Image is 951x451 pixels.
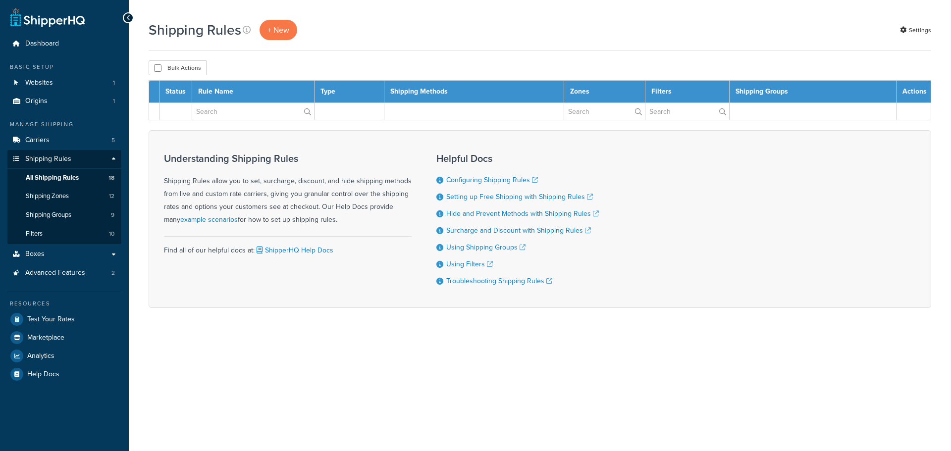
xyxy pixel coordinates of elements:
[897,81,931,103] th: Actions
[149,60,207,75] button: Bulk Actions
[25,97,48,105] span: Origins
[7,329,121,347] a: Marketplace
[314,81,384,103] th: Type
[564,103,645,120] input: Search
[446,175,538,185] a: Configuring Shipping Rules
[446,259,493,269] a: Using Filters
[7,35,121,53] a: Dashboard
[111,269,115,277] span: 2
[7,347,121,365] a: Analytics
[446,242,526,252] a: Using Shipping Groups
[26,230,43,238] span: Filters
[27,334,64,342] span: Marketplace
[7,63,121,71] div: Basic Setup
[7,264,121,282] li: Advanced Features
[730,81,897,103] th: Shipping Groups
[7,74,121,92] a: Websites 1
[900,23,931,37] a: Settings
[7,131,121,150] a: Carriers 5
[7,120,121,129] div: Manage Shipping
[25,136,50,145] span: Carriers
[645,103,729,120] input: Search
[7,225,121,243] a: Filters 10
[10,7,85,27] a: ShipperHQ Home
[109,230,114,238] span: 10
[164,153,412,226] div: Shipping Rules allow you to set, surcharge, discount, and hide shipping methods from live and cus...
[7,150,121,168] a: Shipping Rules
[7,74,121,92] li: Websites
[7,131,121,150] li: Carriers
[149,20,241,40] h1: Shipping Rules
[7,187,121,205] li: Shipping Zones
[25,250,45,258] span: Boxes
[260,20,297,40] a: + New
[111,211,114,219] span: 9
[7,225,121,243] li: Filters
[111,136,115,145] span: 5
[7,310,121,328] a: Test Your Rates
[164,236,412,257] div: Find all of our helpful docs at:
[113,97,115,105] span: 1
[436,153,599,164] h3: Helpful Docs
[7,264,121,282] a: Advanced Features 2
[7,169,121,187] a: All Shipping Rules 18
[26,174,79,182] span: All Shipping Rules
[7,365,121,383] a: Help Docs
[564,81,645,103] th: Zones
[7,92,121,110] li: Origins
[446,225,591,236] a: Surcharge and Discount with Shipping Rules
[192,103,314,120] input: Search
[192,81,315,103] th: Rule Name
[25,269,85,277] span: Advanced Features
[108,174,114,182] span: 18
[113,79,115,87] span: 1
[267,24,289,36] span: + New
[180,214,238,225] a: example scenarios
[7,169,121,187] li: All Shipping Rules
[109,192,114,200] span: 12
[7,187,121,205] a: Shipping Zones 12
[7,92,121,110] a: Origins 1
[25,40,59,48] span: Dashboard
[26,211,71,219] span: Shipping Groups
[446,192,593,202] a: Setting up Free Shipping with Shipping Rules
[7,245,121,263] a: Boxes
[255,245,333,255] a: ShipperHQ Help Docs
[7,206,121,224] li: Shipping Groups
[25,155,71,163] span: Shipping Rules
[27,315,75,324] span: Test Your Rates
[384,81,564,103] th: Shipping Methods
[25,79,53,87] span: Websites
[446,276,552,286] a: Troubleshooting Shipping Rules
[27,370,59,379] span: Help Docs
[26,192,69,200] span: Shipping Zones
[27,352,54,360] span: Analytics
[7,150,121,244] li: Shipping Rules
[7,206,121,224] a: Shipping Groups 9
[164,153,412,164] h3: Understanding Shipping Rules
[446,208,599,219] a: Hide and Prevent Methods with Shipping Rules
[159,81,192,103] th: Status
[7,300,121,308] div: Resources
[645,81,730,103] th: Filters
